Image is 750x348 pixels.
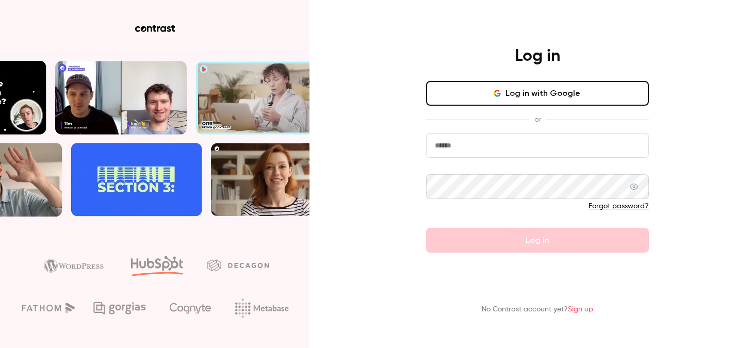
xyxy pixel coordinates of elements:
[568,306,593,313] a: Sign up
[589,203,649,210] a: Forgot password?
[426,81,649,106] button: Log in with Google
[529,114,546,125] span: or
[515,46,560,67] h4: Log in
[207,259,269,271] img: decagon
[482,304,593,315] p: No Contrast account yet?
